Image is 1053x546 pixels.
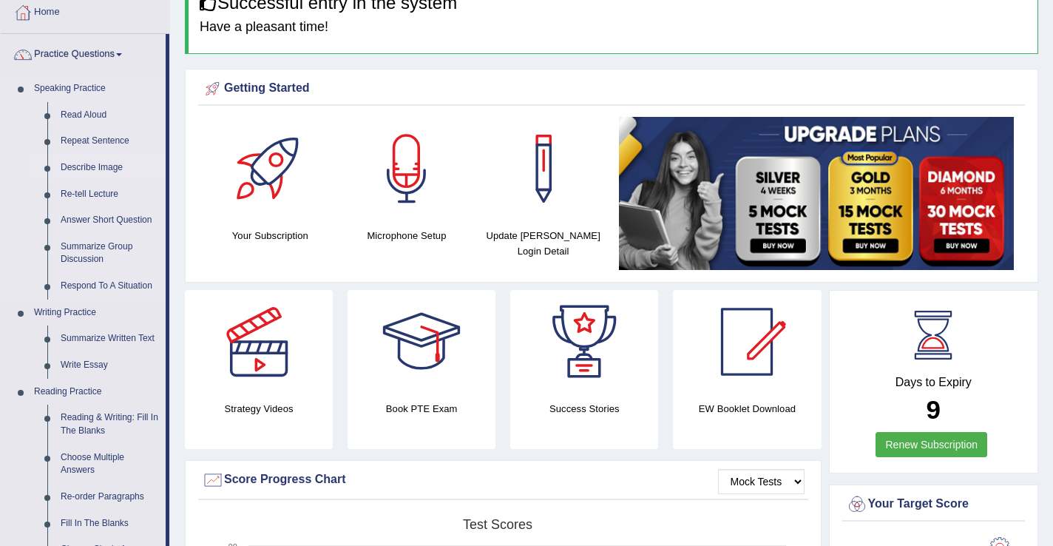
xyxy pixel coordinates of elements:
[619,117,1014,270] img: small5.jpg
[54,326,166,352] a: Summarize Written Text
[54,128,166,155] a: Repeat Sentence
[202,469,805,491] div: Score Progress Chart
[54,405,166,444] a: Reading & Writing: Fill In The Blanks
[185,401,333,417] h4: Strategy Videos
[54,155,166,181] a: Describe Image
[202,78,1021,100] div: Getting Started
[54,273,166,300] a: Respond To A Situation
[348,401,495,417] h4: Book PTE Exam
[54,352,166,379] a: Write Essay
[346,228,468,243] h4: Microphone Setup
[927,395,941,424] b: 9
[482,228,604,259] h4: Update [PERSON_NAME] Login Detail
[27,379,166,405] a: Reading Practice
[54,234,166,273] a: Summarize Group Discussion
[209,228,331,243] h4: Your Subscription
[876,432,987,457] a: Renew Subscription
[54,102,166,129] a: Read Aloud
[200,20,1026,35] h4: Have a pleasant time!
[27,300,166,326] a: Writing Practice
[54,510,166,537] a: Fill In The Blanks
[463,517,532,532] tspan: Test scores
[54,484,166,510] a: Re-order Paragraphs
[27,75,166,102] a: Speaking Practice
[54,207,166,234] a: Answer Short Question
[510,401,658,417] h4: Success Stories
[54,181,166,208] a: Re-tell Lecture
[846,493,1022,516] div: Your Target Score
[673,401,821,417] h4: EW Booklet Download
[54,445,166,484] a: Choose Multiple Answers
[1,34,166,71] a: Practice Questions
[846,376,1022,389] h4: Days to Expiry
